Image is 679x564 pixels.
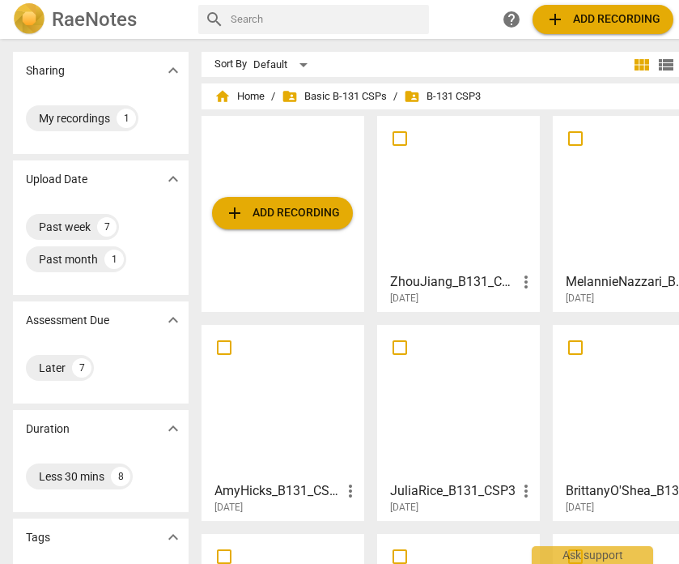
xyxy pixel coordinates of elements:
p: Assessment Due [26,312,109,329]
p: Sharing [26,62,65,79]
span: [DATE] [390,501,418,515]
div: Default [253,52,313,78]
button: Show more [161,308,185,332]
span: add [225,203,244,223]
button: Upload [212,197,353,229]
div: Past week [39,219,91,235]
img: Logo [13,3,45,36]
span: folder_shared [282,88,298,105]
div: 1 [117,109,136,128]
span: view_list [656,55,676,75]
span: / [271,91,275,103]
span: [DATE] [566,501,594,515]
span: more_vert [516,481,536,501]
button: Show more [161,525,185,549]
a: ZhouJiang_B131_CSP3[DATE] [383,122,534,305]
span: Basic B-131 CSPs [282,88,387,105]
a: LogoRaeNotes [13,3,185,36]
span: expand_more [163,310,183,330]
span: Home [214,88,265,105]
span: search [205,10,224,29]
div: 8 [111,467,130,486]
span: expand_more [163,528,183,547]
span: [DATE] [390,292,418,305]
span: add [545,10,565,29]
div: 7 [97,217,117,237]
button: Show more [161,58,185,83]
span: help [502,10,521,29]
span: B-131 CSP3 [404,88,481,105]
a: JuliaRice_B131_CSP3[DATE] [383,331,534,514]
p: Upload Date [26,171,87,188]
span: expand_more [163,61,183,80]
button: Show more [161,167,185,191]
button: Upload [533,5,673,34]
span: [DATE] [214,501,243,515]
a: AmyHicks_B131_CSP3[DATE] [207,331,359,514]
p: Tags [26,529,50,546]
h3: ZhouJiang_B131_CSP3 [390,272,516,292]
h3: JuliaRice_B131_CSP3 [390,481,516,501]
p: Duration [26,421,70,438]
div: Sort By [214,58,247,70]
input: Search [231,6,422,32]
a: Help [497,5,526,34]
div: 7 [72,358,91,378]
span: folder_shared [404,88,420,105]
span: more_vert [341,481,360,501]
span: / [393,91,397,103]
div: My recordings [39,110,110,126]
span: more_vert [516,272,536,292]
button: Show more [161,417,185,441]
button: Tile view [630,53,654,77]
div: Ask support [532,546,653,564]
div: Later [39,360,66,376]
span: expand_more [163,419,183,438]
span: home [214,88,231,105]
span: expand_more [163,169,183,189]
span: Add recording [225,203,340,223]
button: List view [654,53,678,77]
h2: RaeNotes [52,8,137,31]
div: 1 [104,250,124,269]
div: Past month [39,251,98,267]
span: view_module [632,55,651,75]
h3: AmyHicks_B131_CSP3 [214,481,341,501]
div: Less 30 mins [39,468,104,485]
span: Add recording [545,10,660,29]
span: [DATE] [566,292,594,305]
